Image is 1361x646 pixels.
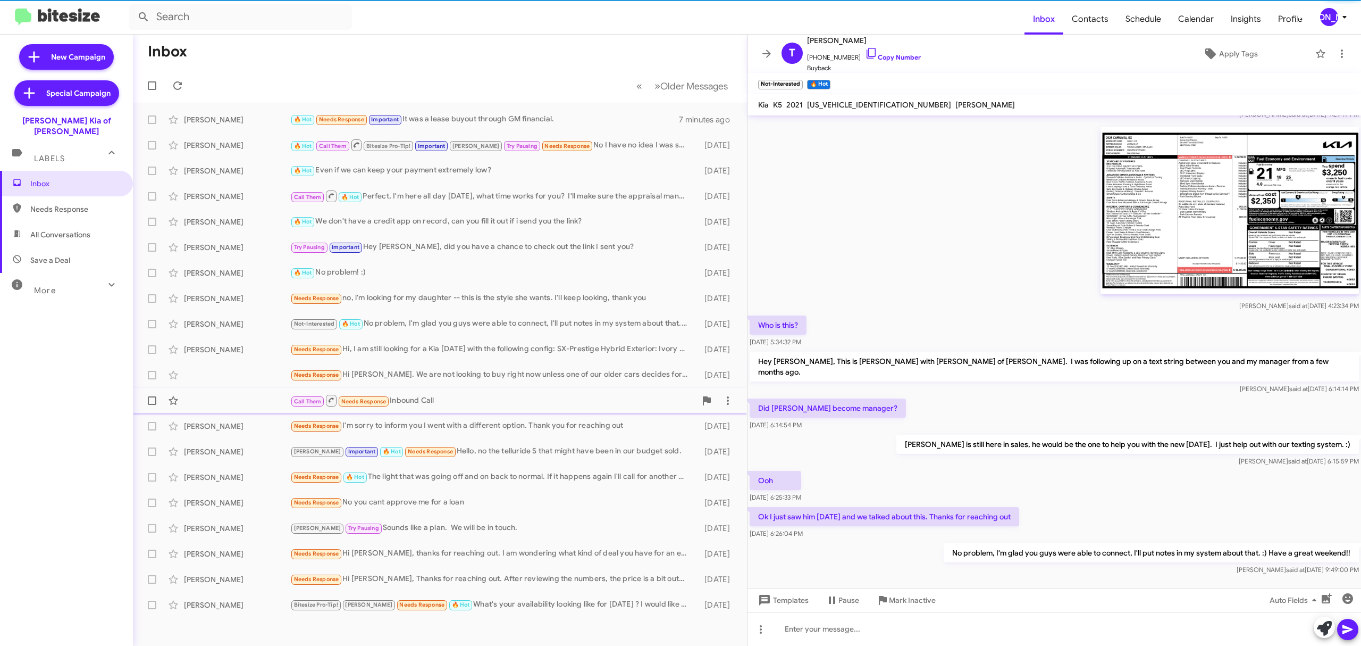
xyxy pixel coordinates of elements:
[294,398,322,405] span: Call Them
[294,525,341,532] span: [PERSON_NAME]
[1170,4,1222,35] a: Calendar
[817,591,868,610] button: Pause
[693,523,738,534] div: [DATE]
[290,292,693,304] div: no, i'm looking for my daughter -- this is the style she wants. I'll keep looking, thank you
[184,600,290,610] div: [PERSON_NAME]
[693,370,738,380] div: [DATE]
[1100,127,1359,294] img: ME602a1fea38bb8efc5b189bf9c0076ed3
[290,189,693,203] div: Perfect, I'm here all day [DATE], what time works for you? I'll make sure the appraisal manager i...
[750,421,802,429] span: [DATE] 6:14:54 PM
[693,217,738,227] div: [DATE]
[758,80,803,89] small: Not-Interested
[348,525,379,532] span: Try Pausing
[1289,385,1308,393] span: said at
[184,191,290,202] div: [PERSON_NAME]
[1270,4,1311,35] span: Profile
[19,44,114,70] a: New Campaign
[807,100,951,110] span: [US_VEHICLE_IDENTIFICATION_NUMBER]
[341,398,387,405] span: Needs Response
[408,448,453,455] span: Needs Response
[46,88,111,98] span: Special Campaign
[1289,302,1307,310] span: said at
[294,320,335,327] span: Not-Interested
[693,140,738,151] div: [DATE]
[34,286,56,295] span: More
[631,75,734,97] nav: Page navigation example
[786,100,803,110] span: 2021
[294,474,339,481] span: Needs Response
[750,493,801,501] span: [DATE] 6:25:33 PM
[348,448,376,455] span: Important
[30,204,121,214] span: Needs Response
[294,346,339,353] span: Needs Response
[290,496,693,509] div: No you cant approve me for a loan
[342,320,360,327] span: 🔥 Hot
[184,140,290,151] div: [PERSON_NAME]
[1063,4,1117,35] span: Contacts
[290,138,693,152] div: No I have no idea I was seeing if you have one coming
[341,194,359,201] span: 🔥 Hot
[807,80,830,89] small: 🔥 Hot
[1117,4,1170,35] a: Schedule
[319,143,347,150] span: Call Them
[184,165,290,176] div: [PERSON_NAME]
[679,114,738,125] div: 7 minutes ago
[807,47,921,63] span: [PHONE_NUMBER]
[807,63,921,73] span: Buyback
[30,255,70,266] span: Save a Deal
[1024,4,1063,35] span: Inbox
[1261,591,1329,610] button: Auto Fields
[184,523,290,534] div: [PERSON_NAME]
[750,352,1359,382] p: Hey [PERSON_NAME], This is [PERSON_NAME] with [PERSON_NAME] of [PERSON_NAME]. I was following up ...
[294,601,338,608] span: Bitesize Pro-Tip!
[693,344,738,355] div: [DATE]
[758,100,769,110] span: Kia
[807,34,921,47] span: [PERSON_NAME]
[693,574,738,585] div: [DATE]
[294,167,312,174] span: 🔥 Hot
[418,143,446,150] span: Important
[294,116,312,123] span: 🔥 Hot
[693,242,738,253] div: [DATE]
[399,601,444,608] span: Needs Response
[294,244,325,251] span: Try Pausing
[294,143,312,150] span: 🔥 Hot
[1222,4,1270,35] a: Insights
[944,543,1359,562] p: No problem, I'm glad you guys were able to connect, I'll put notes in my system about that. :) Ha...
[294,194,322,201] span: Call Them
[383,448,401,455] span: 🔥 Hot
[636,79,642,93] span: «
[750,338,801,346] span: [DATE] 5:34:32 PM
[660,80,728,92] span: Older Messages
[184,472,290,483] div: [PERSON_NAME]
[294,423,339,429] span: Needs Response
[773,100,782,110] span: K5
[544,143,590,150] span: Needs Response
[452,601,470,608] span: 🔥 Hot
[290,267,693,279] div: No problem! :)
[290,343,693,355] div: Hi, I am still looking for a Kia [DATE] with the following config: SX-Prestige Hybrid Exterior: I...
[452,143,500,150] span: [PERSON_NAME]
[1219,44,1258,63] span: Apply Tags
[750,399,906,418] p: Did [PERSON_NAME] become manager?
[184,421,290,432] div: [PERSON_NAME]
[750,471,801,490] p: Ooh
[1239,457,1359,465] span: [PERSON_NAME] [DATE] 6:15:59 PM
[366,143,410,150] span: Bitesize Pro-Tip!
[184,217,290,227] div: [PERSON_NAME]
[184,293,290,304] div: [PERSON_NAME]
[290,164,693,177] div: Even if we can keep your payment extremely low?
[332,244,359,251] span: Important
[294,499,339,506] span: Needs Response
[693,446,738,457] div: [DATE]
[184,114,290,125] div: [PERSON_NAME]
[184,242,290,253] div: [PERSON_NAME]
[294,576,339,583] span: Needs Response
[648,75,734,97] button: Next
[290,420,693,432] div: I'm sorry to inform you I went with a different option. Thank you for reaching out
[290,522,693,534] div: Sounds like a plan. We will be in touch.
[290,599,693,611] div: What's your availability looking like for [DATE] ? I would like to stop by and give that car a te...
[889,591,936,610] span: Mark Inactive
[345,601,392,608] span: [PERSON_NAME]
